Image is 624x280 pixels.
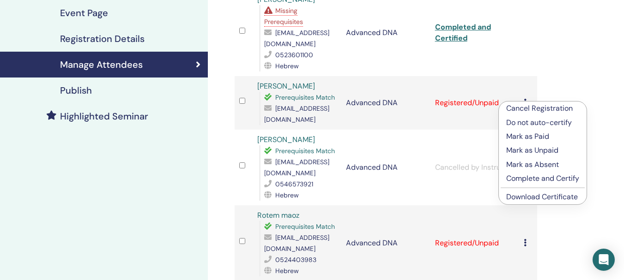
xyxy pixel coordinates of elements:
span: 0524403983 [275,256,316,264]
p: Cancel Registration [506,103,579,114]
span: [EMAIL_ADDRESS][DOMAIN_NAME] [264,158,329,177]
p: Mark as Unpaid [506,145,579,156]
span: Hebrew [275,267,299,275]
p: Do not auto-certify [506,117,579,128]
span: Prerequisites Match [275,222,335,231]
span: 0546573921 [275,180,313,188]
p: Complete and Certify [506,173,579,184]
span: [EMAIL_ADDRESS][DOMAIN_NAME] [264,104,329,124]
span: Prerequisites Match [275,93,335,101]
span: [EMAIL_ADDRESS][DOMAIN_NAME] [264,233,329,253]
span: Hebrew [275,62,299,70]
a: Download Certificate [506,192,578,202]
span: Prerequisites Match [275,147,335,155]
td: Advanced DNA [341,76,430,130]
h4: Highlighted Seminar [60,111,148,122]
span: 0523601100 [275,51,313,59]
span: Hebrew [275,191,299,199]
h4: Registration Details [60,33,145,44]
span: Missing Prerequisites [264,6,303,26]
a: [PERSON_NAME] [257,135,315,144]
h4: Manage Attendees [60,59,143,70]
h4: Publish [60,85,92,96]
a: Completed and Certified [435,22,491,43]
span: [EMAIL_ADDRESS][DOMAIN_NAME] [264,29,329,48]
div: Open Intercom Messenger [593,249,615,271]
p: Mark as Paid [506,131,579,142]
h4: Event Page [60,7,108,18]
p: Mark as Absent [506,159,579,170]
a: Rotem maoz [257,210,299,220]
a: [PERSON_NAME] [257,81,315,91]
td: Advanced DNA [341,130,430,205]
